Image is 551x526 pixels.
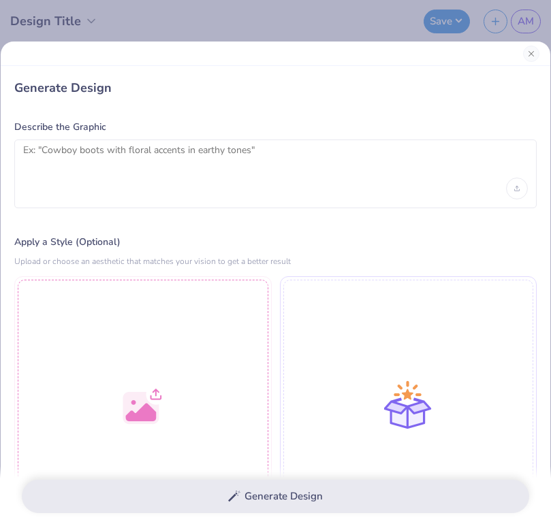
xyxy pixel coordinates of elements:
[14,120,537,134] label: Describe the Graphic
[14,235,537,249] label: Apply a Style (Optional)
[523,46,539,62] button: Close
[14,80,537,96] div: Generate Design
[14,254,537,268] div: Upload or choose an aesthetic that matches your vision to get a better result
[506,178,528,199] div: Upload image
